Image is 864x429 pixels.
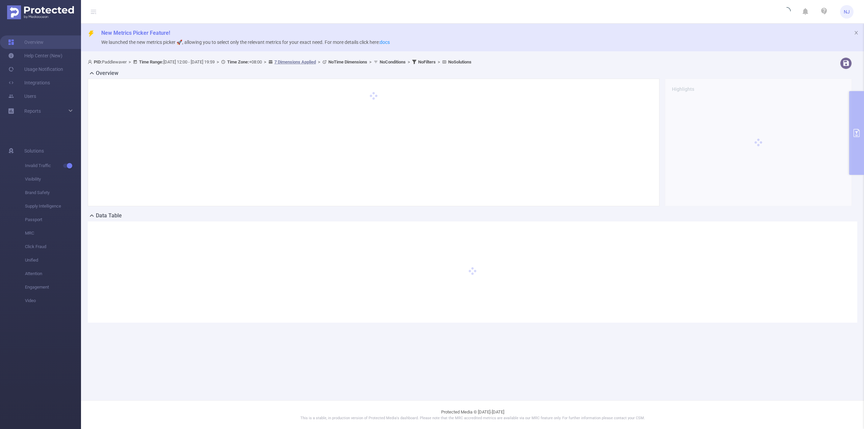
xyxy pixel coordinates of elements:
button: icon: close [854,29,859,36]
span: We launched the new metrics picker 🚀, allowing you to select only the relevant metrics for your e... [101,39,390,45]
span: Brand Safety [25,186,81,199]
b: No Filters [418,59,436,64]
footer: Protected Media © [DATE]-[DATE] [81,400,864,429]
b: No Time Dimensions [328,59,367,64]
img: Protected Media [7,5,74,19]
p: This is a stable, in production version of Protected Media's dashboard. Please note that the MRC ... [98,415,847,421]
span: > [436,59,442,64]
a: Reports [24,104,41,118]
span: > [127,59,133,64]
a: Help Center (New) [8,49,62,62]
h2: Overview [96,69,118,77]
span: > [215,59,221,64]
span: Engagement [25,280,81,294]
span: > [262,59,268,64]
a: Usage Notification [8,62,63,76]
span: Reports [24,108,41,114]
span: NJ [844,5,850,19]
b: No Conditions [380,59,406,64]
span: > [406,59,412,64]
span: New Metrics Picker Feature! [101,30,170,36]
i: icon: user [88,60,94,64]
span: > [316,59,322,64]
b: PID: [94,59,102,64]
span: Unified [25,253,81,267]
span: Invalid Traffic [25,159,81,172]
i: icon: thunderbolt [88,30,94,37]
span: Click Fraud [25,240,81,253]
span: Paddlewaver [DATE] 12:00 - [DATE] 19:59 +08:00 [88,59,471,64]
span: > [367,59,374,64]
span: MRC [25,226,81,240]
span: Video [25,294,81,307]
i: icon: loading [783,7,791,17]
a: Users [8,89,36,103]
b: No Solutions [448,59,471,64]
u: 7 Dimensions Applied [274,59,316,64]
span: Solutions [24,144,44,158]
span: Visibility [25,172,81,186]
b: Time Range: [139,59,163,64]
span: Attention [25,267,81,280]
i: icon: close [854,30,859,35]
a: Integrations [8,76,50,89]
b: Time Zone: [227,59,249,64]
h2: Data Table [96,212,122,220]
span: Supply Intelligence [25,199,81,213]
a: docs [380,39,390,45]
span: Passport [25,213,81,226]
a: Overview [8,35,44,49]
